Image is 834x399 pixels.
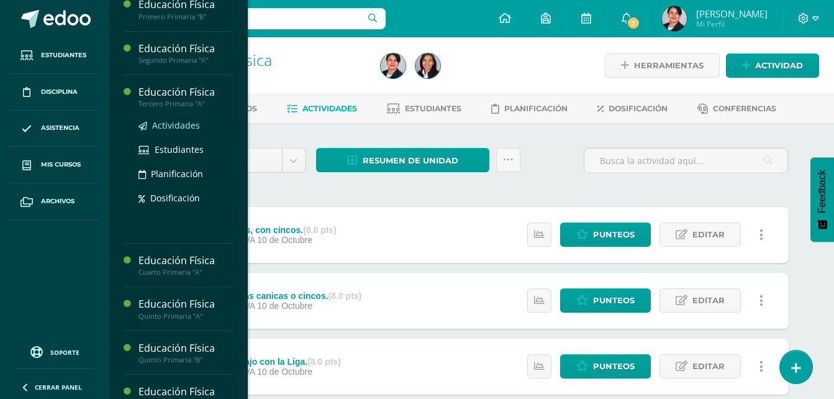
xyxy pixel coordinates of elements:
[138,341,233,355] div: Educación Física
[257,235,312,245] span: 10 de Octubre
[593,223,635,246] span: Punteos
[138,297,233,311] div: Educación Física
[692,289,725,312] span: Editar
[329,291,362,301] strong: (8.0 pts)
[662,6,687,31] img: 3217bf023867309e5ca14012f13f6a8c.png
[156,68,366,80] div: Segundo Primaria 'A'
[170,291,361,301] div: 8. Introducción a las canicas o cincos.
[138,385,233,399] div: Educación Física
[10,147,99,183] a: Mis cursos
[138,254,233,268] div: Educación Física
[817,170,828,213] span: Feedback
[605,53,720,78] a: Herramientas
[138,355,233,364] div: Quinto Primaria "B"
[713,104,776,113] span: Conferencias
[138,118,233,132] a: Actividades
[138,312,233,321] div: Quinto Primaria "A"
[696,19,768,29] span: Mi Perfil
[316,148,489,172] a: Resumen de unidad
[138,142,233,157] a: Estudiantes
[634,54,704,77] span: Herramientas
[138,42,233,56] div: Educación Física
[593,355,635,378] span: Punteos
[41,123,79,133] span: Asistencia
[41,50,86,60] span: Estudiantes
[609,104,668,113] span: Dosificación
[692,223,725,246] span: Editar
[560,288,651,313] a: Punteos
[597,99,668,119] a: Dosificación
[138,254,233,277] a: Educación FísicaCuarto Primaria "A"
[10,111,99,147] a: Asistencia
[560,222,651,247] a: Punteos
[302,104,357,113] span: Actividades
[152,119,200,131] span: Actividades
[170,225,336,235] div: 9. Juego en parejas, con cincos.
[138,85,233,108] a: Educación FísicaTercero Primaria "A"
[50,348,79,357] span: Soporte
[138,297,233,320] a: Educación FísicaQuinto Primaria "A"
[117,8,386,29] input: Busca un usuario...
[381,53,406,78] img: 3217bf023867309e5ca14012f13f6a8c.png
[41,87,78,97] span: Disciplina
[138,42,233,65] a: Educación FísicaSegundo Primaria "A"
[170,357,340,367] div: 7. En parejas, trabajo con la Liga.
[138,85,233,99] div: Educación Física
[692,355,725,378] span: Editar
[138,341,233,364] a: Educación FísicaQuinto Primaria "B"
[363,149,458,172] span: Resumen de unidad
[696,7,768,20] span: [PERSON_NAME]
[35,383,82,392] span: Cerrar panel
[138,191,233,205] a: Dosificación
[155,144,204,155] span: Estudiantes
[156,51,366,68] h1: Educación Física
[138,12,233,21] div: Primero Primaria "B"
[10,183,99,220] a: Archivos
[387,99,461,119] a: Estudiantes
[138,99,233,108] div: Tercero Primaria "A"
[627,16,640,30] span: 7
[504,104,568,113] span: Planificación
[307,357,341,367] strong: (8.0 pts)
[697,99,776,119] a: Conferencias
[755,54,803,77] span: Actividad
[138,167,233,181] a: Planificación
[10,37,99,74] a: Estudiantes
[151,168,203,180] span: Planificación
[41,160,81,170] span: Mis cursos
[303,225,337,235] strong: (8.0 pts)
[560,354,651,378] a: Punteos
[257,367,312,377] span: 10 de Octubre
[41,196,75,206] span: Archivos
[726,53,819,78] a: Actividad
[287,99,357,119] a: Actividades
[138,268,233,277] div: Cuarto Primaria "A"
[138,56,233,65] div: Segundo Primaria "A"
[810,157,834,242] button: Feedback - Mostrar encuesta
[491,99,568,119] a: Planificación
[593,289,635,312] span: Punteos
[15,343,94,360] a: Soporte
[257,301,312,311] span: 10 de Octubre
[415,53,440,78] img: f601d88a57e103b084b15924aeed5ff8.png
[405,104,461,113] span: Estudiantes
[584,149,787,173] input: Busca la actividad aquí...
[150,192,200,204] span: Dosificación
[10,74,99,111] a: Disciplina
